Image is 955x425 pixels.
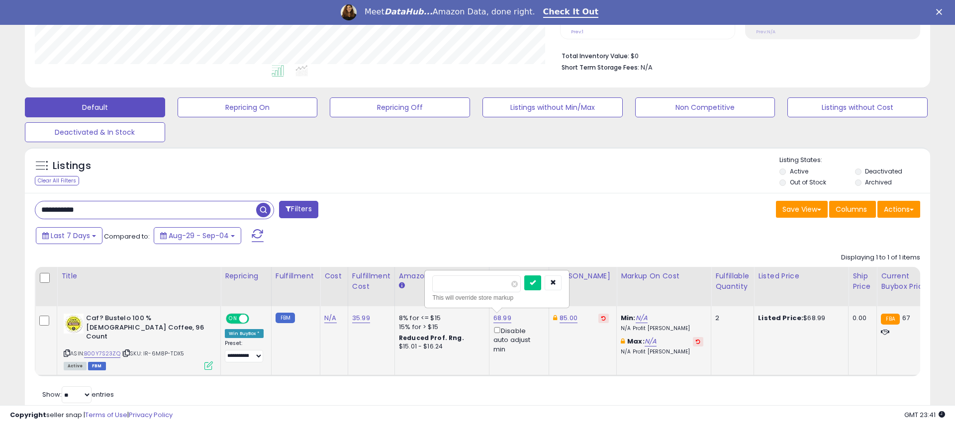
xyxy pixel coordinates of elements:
[61,271,216,281] div: Title
[562,52,629,60] b: Total Inventory Value:
[865,167,902,175] label: Deactivated
[936,9,946,15] div: Close
[154,227,241,244] button: Aug-29 - Sep-04
[248,315,264,323] span: OFF
[169,231,229,241] span: Aug-29 - Sep-04
[641,63,653,72] span: N/A
[829,201,876,218] button: Columns
[85,410,127,420] a: Terms of Use
[225,340,264,362] div: Preset:
[853,314,869,323] div: 0.00
[225,329,264,338] div: Win BuyBox *
[787,97,928,117] button: Listings without Cost
[324,313,336,323] a: N/A
[543,7,599,18] a: Check It Out
[560,313,577,323] a: 85.00
[324,271,344,281] div: Cost
[617,267,711,306] th: The percentage added to the cost of goods (COGS) that forms the calculator for Min & Max prices.
[621,313,636,323] b: Min:
[758,314,841,323] div: $68.99
[636,313,648,323] a: N/A
[64,314,213,369] div: ASIN:
[276,271,316,281] div: Fulfillment
[482,97,623,117] button: Listings without Min/Max
[25,97,165,117] button: Default
[64,314,84,334] img: 51fUOYauCbL._SL40_.jpg
[53,159,91,173] h5: Listings
[790,167,808,175] label: Active
[881,314,899,325] small: FBA
[553,271,612,281] div: [PERSON_NAME]
[51,231,90,241] span: Last 7 Days
[562,49,913,61] li: $0
[399,314,481,323] div: 8% for <= $15
[627,337,645,346] b: Max:
[35,176,79,185] div: Clear All Filters
[352,313,370,323] a: 35.99
[779,156,930,165] p: Listing States:
[225,271,267,281] div: Repricing
[621,271,707,281] div: Markup on Cost
[10,410,46,420] strong: Copyright
[399,334,464,342] b: Reduced Prof. Rng.
[790,178,826,186] label: Out of Stock
[399,281,405,290] small: Amazon Fees.
[122,349,184,357] span: | SKU: IR-6M8P-TDX5
[715,314,746,323] div: 2
[493,313,511,323] a: 68.99
[432,293,562,303] div: This will override store markup
[88,362,106,370] span: FBM
[10,411,173,420] div: seller snap | |
[881,271,932,292] div: Current Buybox Price
[129,410,173,420] a: Privacy Policy
[25,122,165,142] button: Deactivated & In Stock
[227,315,239,323] span: ON
[562,63,639,72] b: Short Term Storage Fees:
[853,271,872,292] div: Ship Price
[902,313,910,323] span: 67
[758,313,803,323] b: Listed Price:
[841,253,920,262] div: Displaying 1 to 1 of 1 items
[384,7,433,16] i: DataHub...
[341,4,357,20] img: Profile image for Georgie
[352,271,390,292] div: Fulfillment Cost
[104,232,150,241] span: Compared to:
[84,349,120,358] a: B00Y7S23ZQ
[365,7,535,17] div: Meet Amazon Data, done right.
[621,325,703,332] p: N/A Profit [PERSON_NAME]
[621,348,703,355] p: N/A Profit [PERSON_NAME]
[399,271,485,281] div: Amazon Fees
[86,314,207,344] b: Caf? Bustelo 100 % [DEMOGRAPHIC_DATA] Coffee, 96 Count
[865,178,892,186] label: Archived
[399,342,481,351] div: $15.01 - $16.24
[571,19,591,26] small: 0.00%
[399,323,481,332] div: 15% for > $15
[776,201,828,218] button: Save View
[836,204,867,214] span: Columns
[877,201,920,218] button: Actions
[635,97,775,117] button: Non Competitive
[279,201,318,218] button: Filters
[178,97,318,117] button: Repricing On
[42,390,114,399] span: Show: entries
[645,337,657,346] a: N/A
[715,271,750,292] div: Fulfillable Quantity
[756,29,775,35] small: Prev: N/A
[493,325,541,354] div: Disable auto adjust min
[330,97,470,117] button: Repricing Off
[36,227,102,244] button: Last 7 Days
[64,362,87,370] span: All listings currently available for purchase on Amazon
[571,29,583,35] small: Prev: 1
[276,313,295,323] small: FBM
[758,271,844,281] div: Listed Price
[904,410,945,420] span: 2025-09-12 23:41 GMT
